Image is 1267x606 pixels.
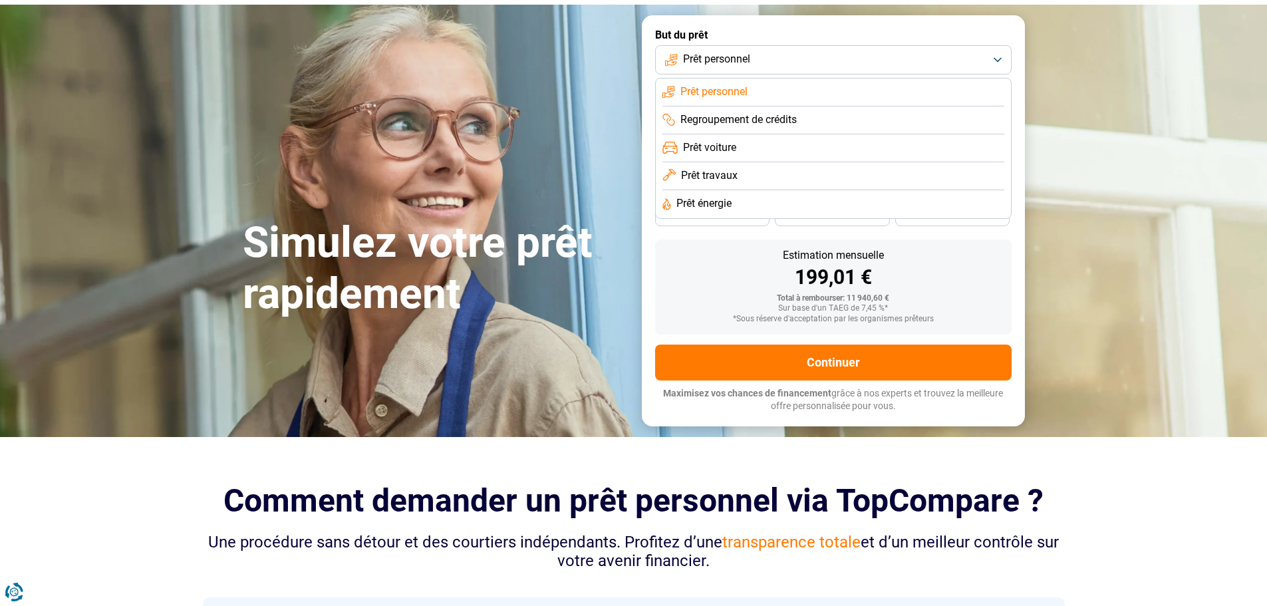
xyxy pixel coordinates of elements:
[817,212,847,220] span: 30 mois
[655,387,1012,413] p: grâce à nos experts et trouvez la meilleure offre personnalisée pour vous.
[938,212,967,220] span: 24 mois
[680,84,748,99] span: Prêt personnel
[666,304,1001,313] div: Sur base d'un TAEG de 7,45 %*
[655,45,1012,75] button: Prêt personnel
[663,388,831,398] span: Maximisez vos chances de financement
[243,218,626,320] h1: Simulez votre prêt rapidement
[203,482,1065,519] h2: Comment demander un prêt personnel via TopCompare ?
[655,29,1012,41] label: But du prêt
[683,140,736,155] span: Prêt voiture
[203,533,1065,571] div: Une procédure sans détour et des courtiers indépendants. Profitez d’une et d’un meilleur contrôle...
[666,250,1001,261] div: Estimation mensuelle
[666,315,1001,324] div: *Sous réserve d'acceptation par les organismes prêteurs
[698,212,727,220] span: 36 mois
[666,267,1001,287] div: 199,01 €
[655,345,1012,380] button: Continuer
[683,52,750,67] span: Prêt personnel
[722,533,861,551] span: transparence totale
[681,168,738,183] span: Prêt travaux
[680,112,797,127] span: Regroupement de crédits
[676,196,732,211] span: Prêt énergie
[666,294,1001,303] div: Total à rembourser: 11 940,60 €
